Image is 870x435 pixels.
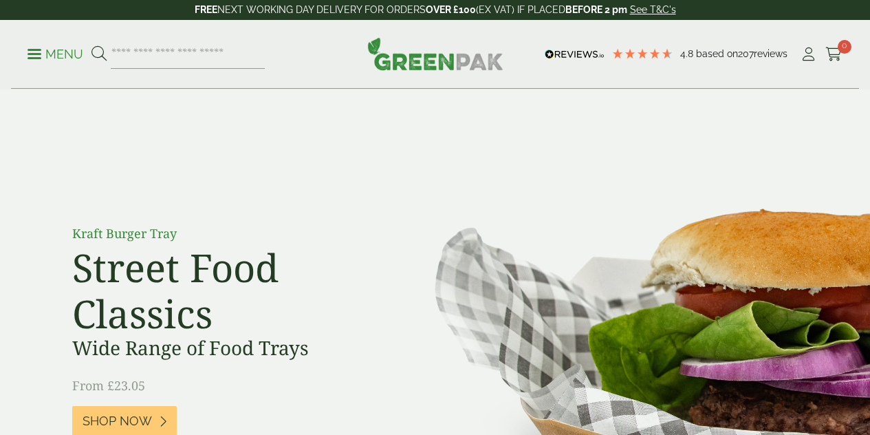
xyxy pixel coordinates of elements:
p: Menu [28,46,83,63]
span: 207 [738,48,754,59]
span: 0 [838,40,851,54]
h2: Street Food Classics [72,244,382,337]
div: 4.79 Stars [611,47,673,60]
span: reviews [754,48,787,59]
strong: BEFORE 2 pm [565,4,627,15]
img: REVIEWS.io [545,50,605,59]
strong: FREE [195,4,217,15]
span: From £23.05 [72,377,145,394]
img: GreenPak Supplies [367,37,503,70]
i: Cart [825,47,842,61]
a: See T&C's [630,4,676,15]
p: Kraft Burger Tray [72,224,382,243]
a: Menu [28,46,83,60]
strong: OVER £100 [426,4,476,15]
span: Based on [696,48,738,59]
i: My Account [800,47,817,61]
h3: Wide Range of Food Trays [72,337,382,360]
span: 4.8 [680,48,696,59]
span: Shop Now [83,414,152,429]
a: 0 [825,44,842,65]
